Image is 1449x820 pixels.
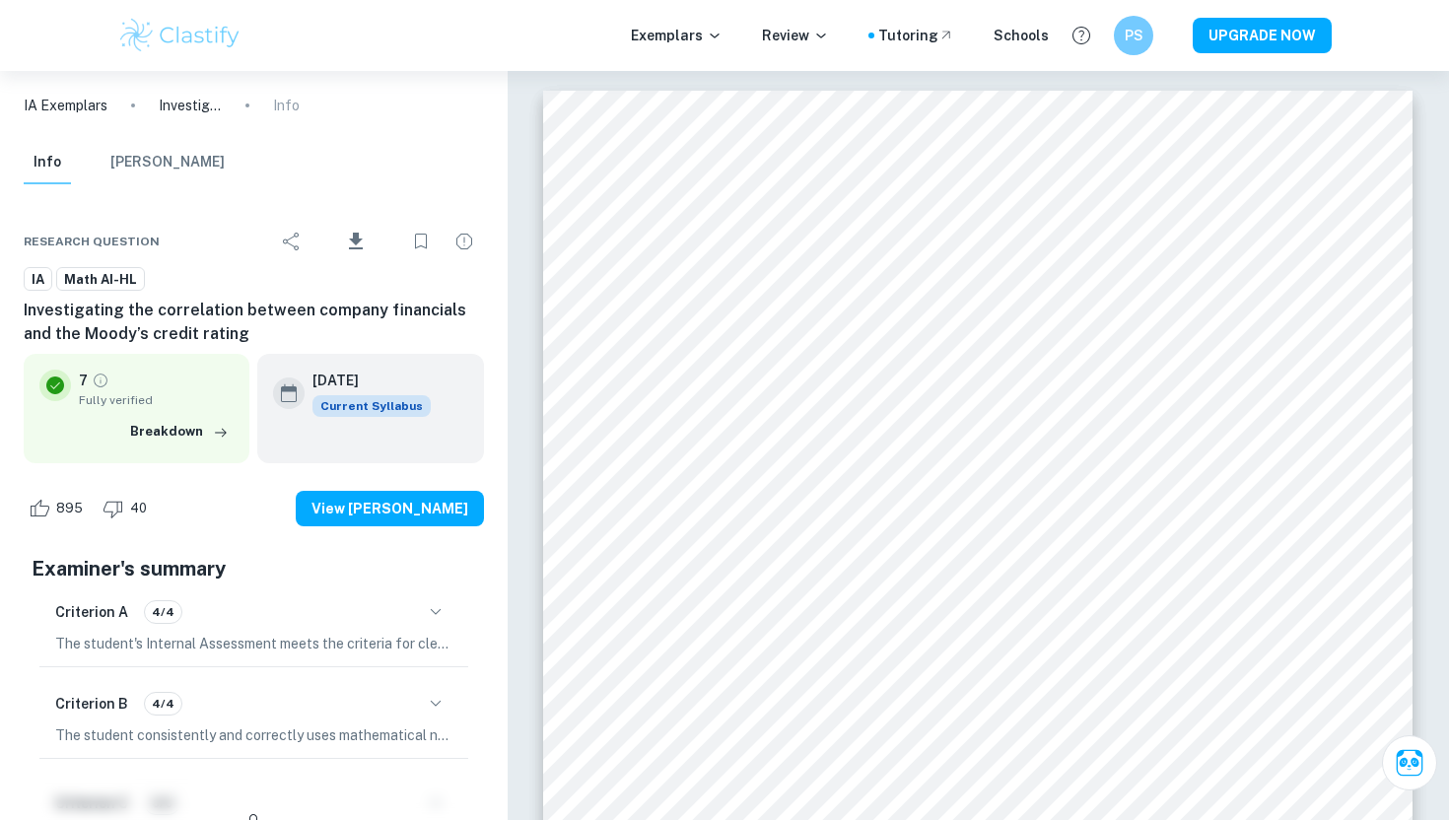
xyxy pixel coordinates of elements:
div: Bookmark [401,222,441,261]
button: Ask Clai [1382,735,1437,790]
div: Like [24,493,94,524]
span: Math AI-HL [57,270,144,290]
h5: Examiner's summary [32,554,476,583]
a: IA Exemplars [24,95,107,116]
span: 4/4 [145,603,181,621]
p: 7 [79,370,88,391]
button: PS [1114,16,1153,55]
a: IA [24,267,52,292]
a: Math AI-HL [56,267,145,292]
button: Breakdown [125,417,234,446]
p: Review [762,25,829,46]
span: 40 [119,499,158,518]
div: Dislike [98,493,158,524]
button: Help and Feedback [1065,19,1098,52]
span: Research question [24,233,160,250]
p: The student's Internal Assessment meets the criteria for clear structure and ease of understandin... [55,633,452,654]
div: Download [315,216,397,267]
a: Schools [994,25,1049,46]
button: View [PERSON_NAME] [296,491,484,526]
h6: [DATE] [312,370,415,391]
button: [PERSON_NAME] [110,141,225,184]
span: IA [25,270,51,290]
h6: Investigating the correlation between company financials and the Moody’s credit rating [24,299,484,346]
div: This exemplar is based on the current syllabus. Feel free to refer to it for inspiration/ideas wh... [312,395,431,417]
span: Fully verified [79,391,234,409]
p: The student consistently and correctly uses mathematical notation, symbols, and terminology. Comp... [55,724,452,746]
a: Tutoring [878,25,954,46]
h6: Criterion B [55,693,128,715]
h6: Criterion A [55,601,128,623]
button: UPGRADE NOW [1193,18,1332,53]
p: Investigating the correlation between company financials and the Moody’s credit rating [159,95,222,116]
div: Share [272,222,311,261]
span: Current Syllabus [312,395,431,417]
h6: PS [1123,25,1145,46]
p: Exemplars [631,25,723,46]
p: Info [273,95,300,116]
span: 4/4 [145,695,181,713]
a: Grade fully verified [92,372,109,389]
img: Clastify logo [117,16,242,55]
span: 895 [45,499,94,518]
button: Info [24,141,71,184]
div: Report issue [445,222,484,261]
